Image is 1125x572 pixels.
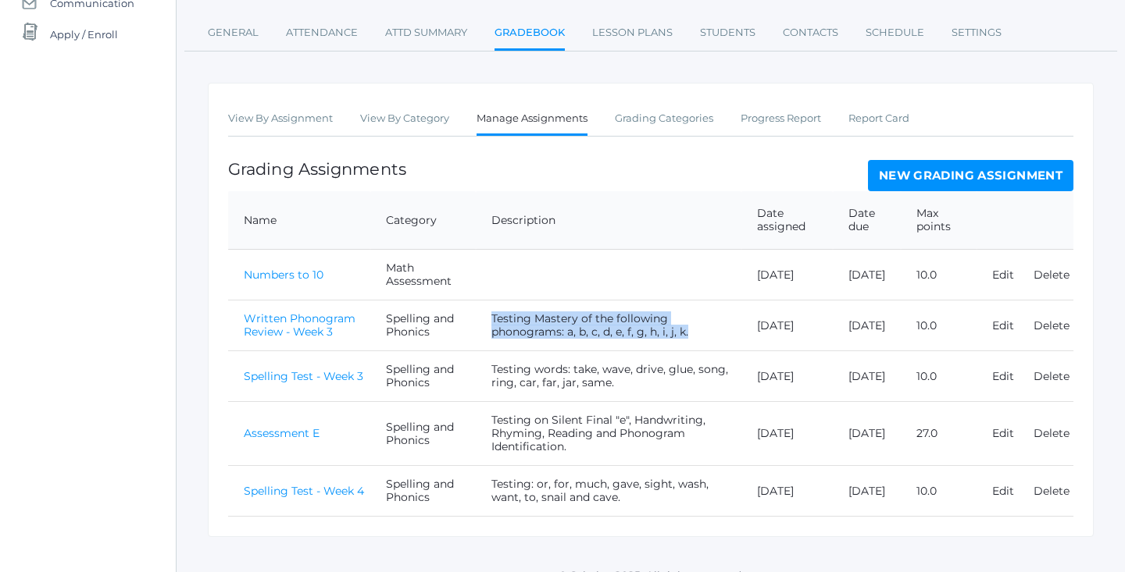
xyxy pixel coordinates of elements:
[476,351,741,402] td: Testing words: take, wave, drive, glue, song, ring, car, far, jar, same.
[833,466,900,517] td: [DATE]
[700,17,755,48] a: Students
[476,402,741,466] td: Testing on Silent Final "e", Handwriting, Rhyming, Reading and Phonogram Identification.
[833,351,900,402] td: [DATE]
[901,300,977,351] td: 10.0
[360,103,449,134] a: View By Category
[783,17,838,48] a: Contacts
[866,17,924,48] a: Schedule
[370,250,476,300] td: Math Assessment
[1034,484,1070,498] a: Delete
[244,268,323,282] a: Numbers to 10
[741,466,834,517] td: [DATE]
[615,103,713,134] a: Grading Categories
[228,191,370,250] th: Name
[208,17,259,48] a: General
[833,250,900,300] td: [DATE]
[370,191,476,250] th: Category
[992,268,1014,282] a: Edit
[244,369,363,383] a: Spelling Test - Week 3
[848,103,909,134] a: Report Card
[1034,426,1070,440] a: Delete
[476,191,741,250] th: Description
[592,17,673,48] a: Lesson Plans
[477,103,587,137] a: Manage Assignments
[833,300,900,351] td: [DATE]
[901,191,977,250] th: Max points
[901,250,977,300] td: 10.0
[952,17,1002,48] a: Settings
[476,466,741,517] td: Testing: or, for, much, gave, sight, wash, want, to, snail and cave.
[244,311,355,339] a: Written Phonogram Review - Week 3
[476,300,741,351] td: Testing Mastery of the following phonograms: a, b, c, d, e, f, g, h, i, j, k.
[741,250,834,300] td: [DATE]
[286,17,358,48] a: Attendance
[901,466,977,517] td: 10.0
[244,426,320,440] a: Assessment E
[1034,268,1070,282] a: Delete
[901,402,977,466] td: 27.0
[992,369,1014,383] a: Edit
[741,351,834,402] td: [DATE]
[1034,369,1070,383] a: Delete
[370,466,476,517] td: Spelling and Phonics
[741,300,834,351] td: [DATE]
[868,160,1073,191] a: New Grading Assignment
[992,484,1014,498] a: Edit
[901,351,977,402] td: 10.0
[228,160,406,178] h1: Grading Assignments
[370,300,476,351] td: Spelling and Phonics
[1034,318,1070,332] a: Delete
[833,191,900,250] th: Date due
[833,402,900,466] td: [DATE]
[495,17,565,51] a: Gradebook
[741,191,834,250] th: Date assigned
[370,351,476,402] td: Spelling and Phonics
[741,402,834,466] td: [DATE]
[992,426,1014,440] a: Edit
[228,103,333,134] a: View By Assignment
[385,17,467,48] a: Attd Summary
[992,318,1014,332] a: Edit
[741,103,821,134] a: Progress Report
[244,484,364,498] a: Spelling Test - Week 4
[370,402,476,466] td: Spelling and Phonics
[50,19,118,50] span: Apply / Enroll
